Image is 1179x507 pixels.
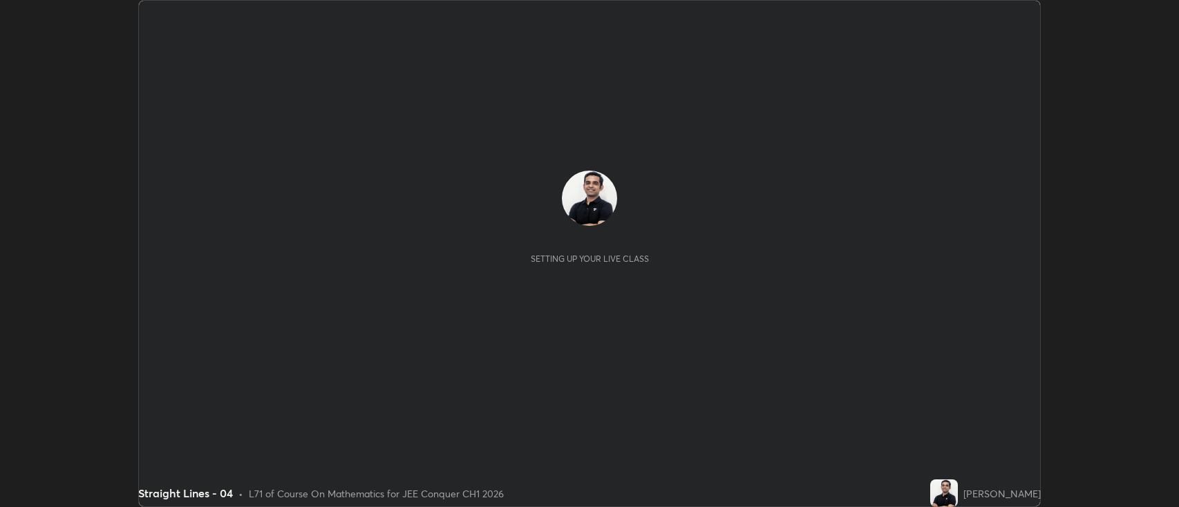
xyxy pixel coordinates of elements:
div: Straight Lines - 04 [138,485,233,501]
img: f8aae543885a491b8a905e74841c74d5.jpg [562,171,617,226]
div: [PERSON_NAME] [963,486,1041,501]
div: Setting up your live class [531,254,649,264]
div: • [238,486,243,501]
img: f8aae543885a491b8a905e74841c74d5.jpg [930,479,958,507]
div: L71 of Course On Mathematics for JEE Conquer CH1 2026 [249,486,504,501]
